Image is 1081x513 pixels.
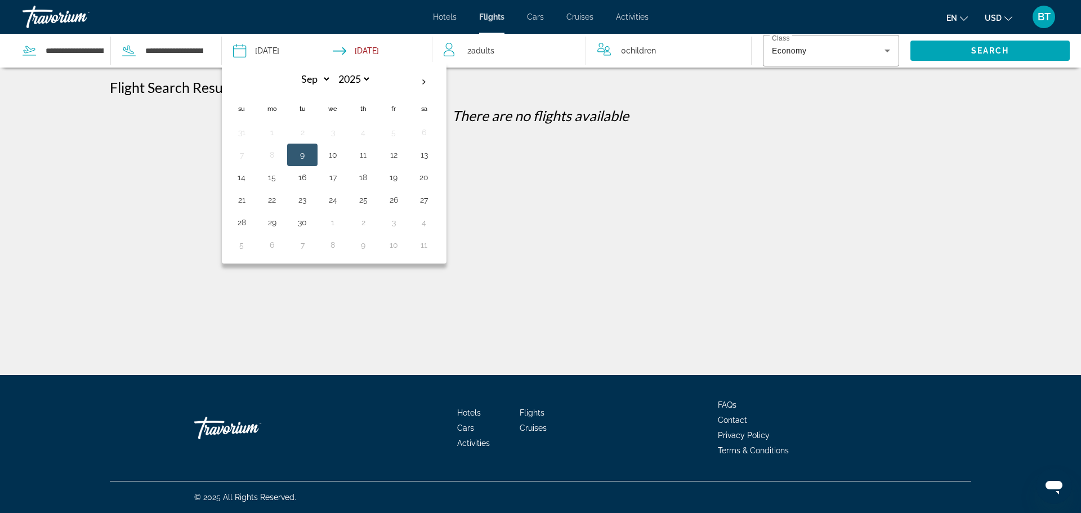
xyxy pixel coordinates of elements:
[985,10,1012,26] button: Change currency
[23,2,135,32] a: Travorium
[616,12,649,21] a: Activities
[457,423,474,432] a: Cars
[985,14,1002,23] span: USD
[409,69,439,95] button: Next month
[293,124,311,140] button: Day 2
[324,124,342,140] button: Day 3
[385,237,403,253] button: Day 10
[457,408,481,417] a: Hotels
[971,46,1009,55] span: Search
[479,12,504,21] a: Flights
[415,192,433,208] button: Day 27
[294,69,331,89] select: Select month
[626,46,656,55] span: Children
[263,169,281,185] button: Day 15
[946,10,968,26] button: Change language
[415,147,433,163] button: Day 13
[433,12,457,21] a: Hotels
[1029,5,1058,29] button: User Menu
[233,147,251,163] button: Day 7
[324,147,342,163] button: Day 10
[194,493,296,502] span: © 2025 All Rights Reserved.
[334,69,371,89] select: Select year
[1038,11,1051,23] span: BT
[621,43,656,59] span: 0
[718,416,747,425] a: Contact
[293,215,311,230] button: Day 30
[772,46,806,55] span: Economy
[293,192,311,208] button: Day 23
[718,400,736,409] a: FAQs
[324,192,342,208] button: Day 24
[194,411,307,445] a: Travorium
[718,446,789,455] a: Terms & Conditions
[415,169,433,185] button: Day 20
[333,34,379,68] button: Return date: Apr 20, 2026
[910,41,1070,61] button: Search
[354,237,372,253] button: Day 9
[415,124,433,140] button: Day 6
[467,43,494,59] span: 2
[354,124,372,140] button: Day 4
[324,237,342,253] button: Day 8
[457,439,490,448] a: Activities
[263,237,281,253] button: Day 6
[415,215,433,230] button: Day 4
[385,147,403,163] button: Day 12
[385,192,403,208] button: Day 26
[324,169,342,185] button: Day 17
[354,215,372,230] button: Day 2
[1036,468,1072,504] iframe: Knop om het berichtenvenster te openen
[946,14,957,23] span: en
[527,12,544,21] a: Cars
[520,408,544,417] a: Flights
[233,192,251,208] button: Day 21
[385,169,403,185] button: Day 19
[293,147,311,163] button: Day 9
[110,79,238,96] h1: Flight Search Results
[354,192,372,208] button: Day 25
[263,215,281,230] button: Day 29
[263,147,281,163] button: Day 8
[718,431,770,440] a: Privacy Policy
[566,12,593,21] a: Cruises
[233,237,251,253] button: Day 5
[233,215,251,230] button: Day 28
[293,237,311,253] button: Day 7
[385,124,403,140] button: Day 5
[233,34,279,68] button: Depart date: Apr 13, 2026
[233,169,251,185] button: Day 14
[110,107,971,124] p: There are no flights available
[263,124,281,140] button: Day 1
[324,215,342,230] button: Day 1
[385,215,403,230] button: Day 3
[772,35,790,42] mat-label: Class
[354,147,372,163] button: Day 11
[263,192,281,208] button: Day 22
[432,34,751,68] button: Travelers: 2 adults, 0 children
[415,237,433,253] button: Day 11
[293,169,311,185] button: Day 16
[471,46,494,55] span: Adults
[233,124,251,140] button: Day 31
[520,423,547,432] a: Cruises
[354,169,372,185] button: Day 18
